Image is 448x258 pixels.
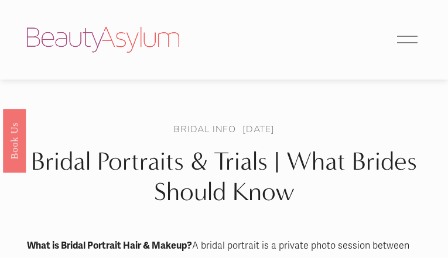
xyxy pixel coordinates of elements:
[242,122,275,135] span: [DATE]
[3,108,26,172] a: Book Us
[173,122,236,135] a: Bridal Info
[27,240,192,252] strong: What is Bridal Portrait Hair & Makeup?
[27,27,179,53] img: Beauty Asylum | Bridal Hair &amp; Makeup Charlotte &amp; Atlanta
[27,146,421,208] h1: Bridal Portraits & Trials | What Brides Should Know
